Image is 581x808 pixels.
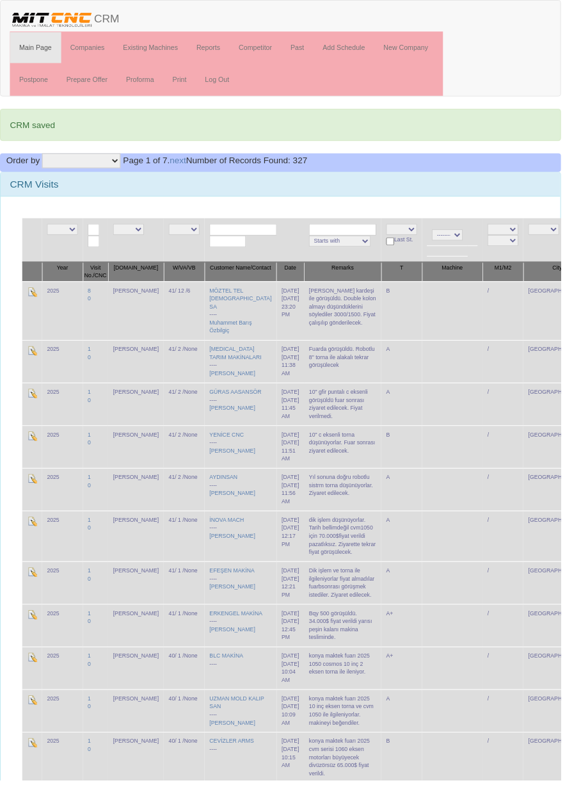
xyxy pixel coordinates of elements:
td: A [395,352,437,396]
a: Proforma [121,67,169,99]
td: Bqy 500 görüşüldü. 34.000$ fiyat verildi yarısı peşin kalanı makina tesliminde. [315,626,395,670]
a: 1 [91,403,94,409]
a: EFEŞEN MAKİNA [217,588,264,594]
a: Print [169,67,203,99]
a: Postpone [10,67,59,99]
td: 2025 [44,529,86,581]
td: 40/ 1 /None [170,714,212,758]
a: [PERSON_NAME] [217,649,264,655]
td: 2025 [44,291,86,352]
a: YENİCE CNC [217,447,253,453]
td: / [500,626,542,670]
td: dik işlem düşünüyorlar. Tarih bellimdeğil cvm1050 için 70.000$fiyat verildi pazatlıksız. Ziyarett... [315,529,395,581]
td: konya maktek fuarı 2025 10 inç eksen torna ve cvm 1050 ile ilgileniyorlar. makineyi beğendiler. [315,714,395,758]
a: AYDINSAN [217,491,246,497]
a: New Company [388,33,453,65]
td: A+ [395,626,437,670]
td: Fuarda görüşüldü. Robotlu 8" torna ile alakalı tekrar görüşülecek [315,352,395,396]
a: 1 [91,535,94,542]
img: Edit [28,490,38,501]
div: [DATE] 12:45 PM [292,640,310,665]
td: B [395,291,437,352]
td: Last St. [395,226,437,271]
td: 2025 [44,352,86,396]
td: A [395,714,437,758]
a: UZMAN MOLD KALIP SAN [217,720,273,735]
span: Number of Records Found: 327 [127,161,318,171]
a: CEVİZLER ARMS [217,764,263,771]
td: ---- [212,352,287,396]
a: Prepare Offer [59,67,120,99]
a: [PERSON_NAME] [217,419,264,426]
div: [DATE] 11:45 AM [292,410,310,435]
a: 1 [91,491,94,497]
td: [DATE] [287,714,315,758]
a: 1 [91,676,94,683]
td: 10" c eksenli torna düşünüyorlar. Fuar sonrası ziyaret edilecek. [315,440,395,485]
img: Edit [28,720,38,730]
img: header.png [10,10,97,29]
td: 41/ 2 /None [170,440,212,485]
td: / [500,581,542,626]
a: 1 [91,632,94,638]
a: CRM [1,1,133,33]
td: [PERSON_NAME] [112,581,170,626]
td: [DATE] [287,352,315,396]
a: [PERSON_NAME] [217,604,264,611]
a: 1 [91,764,94,771]
td: [PERSON_NAME] kardeşi ile görüşüldü. Double kolon almayı düşündüklerini söylediler 3000/1500. Fiy... [315,291,395,352]
td: [PERSON_NAME] [112,396,170,440]
th: [DOMAIN_NAME] [112,271,170,292]
td: [PERSON_NAME] [112,626,170,670]
div: [DATE] 12:21 PM [292,595,310,620]
div: [DATE] 11:56 AM [292,499,310,524]
img: Edit [28,675,38,686]
td: / [500,529,542,581]
td: / [500,396,542,440]
td: 2025 [44,581,86,626]
td: ---- [212,581,287,626]
td: [PERSON_NAME] [112,352,170,396]
td: 2025 [44,440,86,485]
td: A [395,581,437,626]
td: A [395,529,437,581]
td: ---- [212,670,287,714]
td: [DATE] [287,581,315,626]
a: Past [291,33,324,65]
a: 0 [91,684,94,691]
td: konya maktek fuarı 2025 1050 cosmos 10 inç 2 eksen torna ile ileniyor. [315,670,395,714]
img: Edit [28,446,38,457]
td: A [395,396,437,440]
div: [DATE] 23:20 PM [292,305,310,330]
a: Main Page [10,33,63,65]
a: 0 [91,455,94,462]
img: Edit [28,764,38,774]
td: 2025 [44,485,86,529]
a: Reports [194,33,238,65]
a: [PERSON_NAME] [217,552,264,558]
a: 0 [91,411,94,417]
div: [DATE] 10:09 AM [292,728,310,753]
span: Page 1 of 7. [127,161,176,171]
a: 0 [91,499,94,506]
td: A [395,485,437,529]
a: [PERSON_NAME] [217,508,264,514]
td: B [395,440,437,485]
td: / [500,485,542,529]
th: M1/M2 [500,271,542,292]
td: 41/ 2 /None [170,396,212,440]
div: [DATE] 11:38 AM [292,366,310,391]
td: [DATE] [287,396,315,440]
td: ---- [212,485,287,529]
td: 2025 [44,396,86,440]
td: ---- [212,529,287,581]
th: Year [44,271,86,292]
td: ---- [212,440,287,485]
a: 1 [91,359,94,365]
a: [PERSON_NAME] [217,384,264,390]
div: [DATE] 11:51 AM [292,455,310,480]
td: ---- [212,714,287,758]
td: 2025 [44,714,86,758]
img: Edit [28,358,38,368]
a: 1 [91,720,94,727]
